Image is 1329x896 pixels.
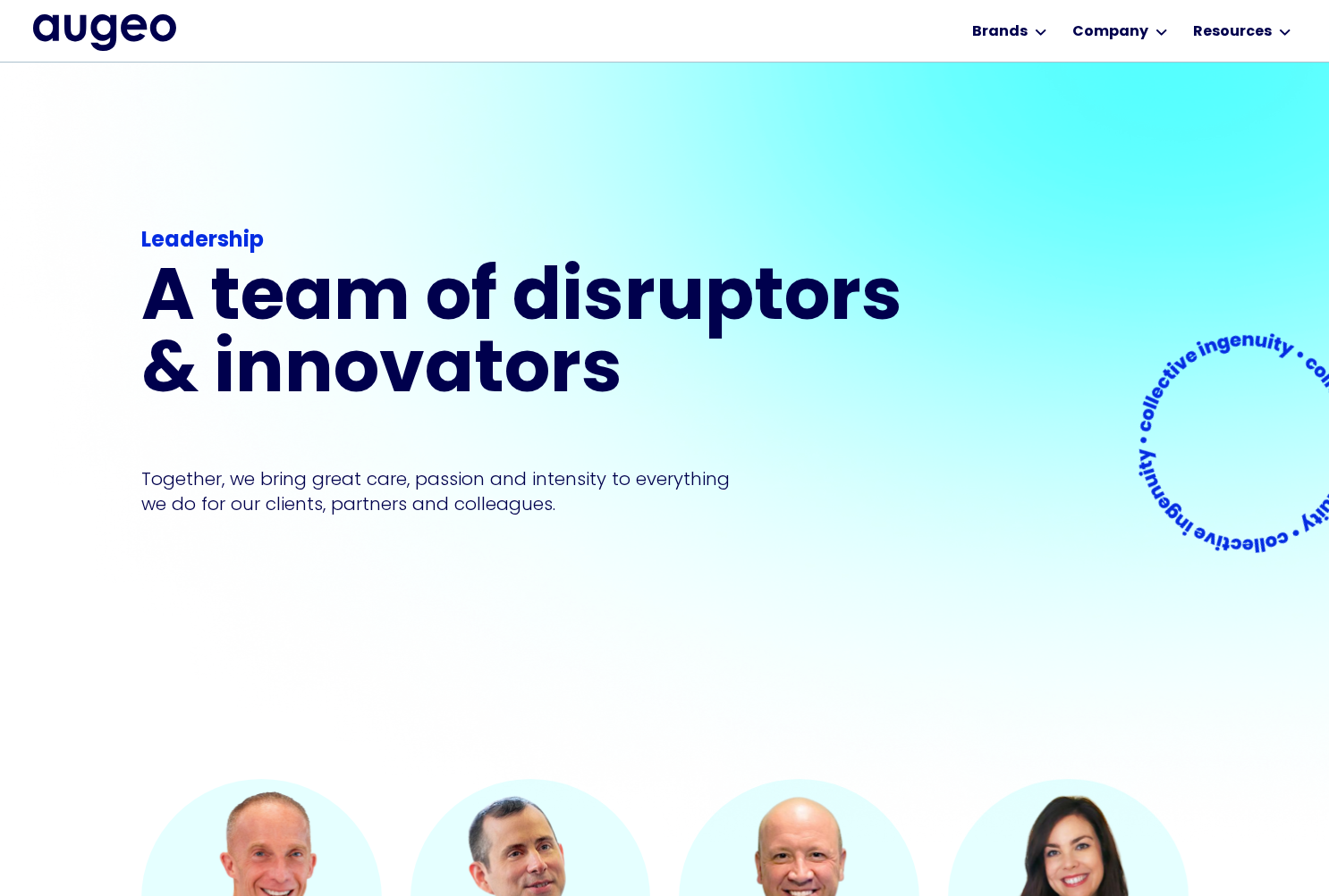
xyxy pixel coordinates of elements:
[141,225,914,257] div: Leadership
[33,14,176,50] a: home
[33,14,176,50] img: Augeo's full logo in midnight blue.
[1193,21,1272,43] div: Resources
[972,21,1028,43] div: Brands
[141,264,914,409] h1: A team of disruptors & innovators
[1072,21,1148,43] div: Company
[141,466,757,516] p: Together, we bring great care, passion and intensity to everything we do for our clients, partner...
